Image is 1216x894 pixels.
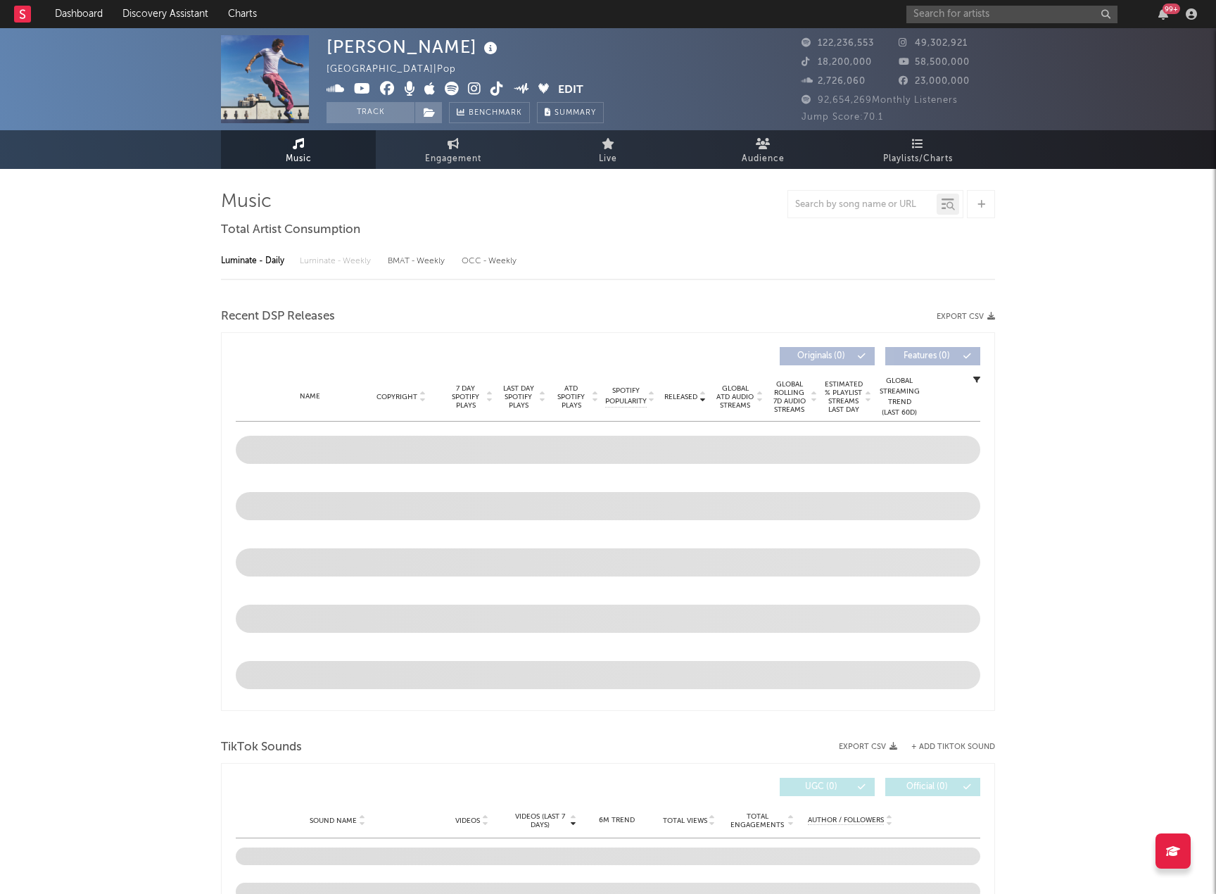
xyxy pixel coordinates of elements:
a: Engagement [376,130,531,169]
span: 58,500,000 [899,58,970,67]
span: Videos [455,817,480,825]
button: Export CSV [839,743,897,751]
span: Playlists/Charts [883,151,953,168]
span: 18,200,000 [802,58,872,67]
div: 99 + [1163,4,1180,14]
a: Playlists/Charts [840,130,995,169]
span: Total Artist Consumption [221,222,360,239]
button: + Add TikTok Sound [911,743,995,751]
span: Jump Score: 70.1 [802,113,883,122]
button: Track [327,102,414,123]
span: Global Rolling 7D Audio Streams [770,380,809,414]
span: Live [599,151,617,168]
button: UGC(0) [780,778,875,796]
span: Global ATD Audio Streams [716,384,754,410]
div: [GEOGRAPHIC_DATA] | Pop [327,61,472,78]
div: 6M Trend [584,815,650,826]
span: 2,726,060 [802,77,866,86]
span: Sound Name [310,817,357,825]
span: 122,236,553 [802,39,874,48]
button: Official(0) [885,778,980,796]
span: TikTok Sounds [221,739,302,756]
input: Search by song name or URL [788,199,937,210]
button: 99+ [1158,8,1168,20]
span: Features ( 0 ) [894,352,959,360]
span: Audience [742,151,785,168]
span: Copyright [376,393,417,401]
span: Summary [555,109,596,117]
a: Audience [685,130,840,169]
div: Luminate - Daily [221,249,286,273]
span: Spotify Popularity [605,386,647,407]
span: Benchmark [469,105,522,122]
button: Features(0) [885,347,980,365]
button: + Add TikTok Sound [897,743,995,751]
button: Originals(0) [780,347,875,365]
span: Released [664,393,697,401]
div: BMAT - Weekly [388,249,448,273]
span: Last Day Spotify Plays [500,384,537,410]
span: Music [286,151,312,168]
span: Total Engagements [729,812,786,829]
span: Originals ( 0 ) [789,352,854,360]
span: 7 Day Spotify Plays [447,384,484,410]
span: Engagement [425,151,481,168]
a: Benchmark [449,102,530,123]
div: Name [264,391,356,402]
button: Export CSV [937,313,995,321]
button: Edit [558,82,583,99]
div: Global Streaming Trend (Last 60D) [878,376,920,418]
span: Videos (last 7 days) [512,812,569,829]
a: Live [531,130,685,169]
div: [PERSON_NAME] [327,35,501,58]
a: Music [221,130,376,169]
span: Estimated % Playlist Streams Last Day [824,380,863,414]
span: ATD Spotify Plays [552,384,590,410]
span: Author / Followers [808,816,884,825]
span: Official ( 0 ) [894,783,959,791]
button: Summary [537,102,604,123]
span: Total Views [663,817,707,825]
input: Search for artists [906,6,1117,23]
span: UGC ( 0 ) [789,783,854,791]
span: 23,000,000 [899,77,970,86]
span: Recent DSP Releases [221,308,335,325]
span: 49,302,921 [899,39,968,48]
span: 92,654,269 Monthly Listeners [802,96,958,105]
div: OCC - Weekly [462,249,518,273]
